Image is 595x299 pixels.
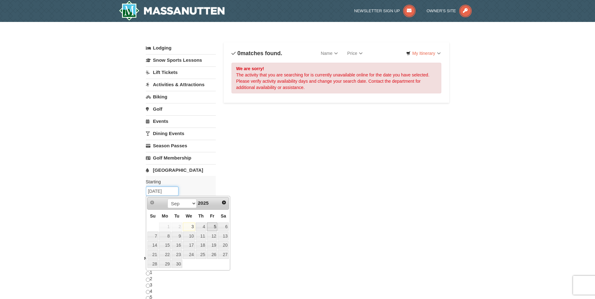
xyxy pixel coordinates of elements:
[196,250,206,259] a: 25
[220,198,228,207] a: Next
[159,223,171,231] span: 1
[146,128,216,139] a: Dining Events
[198,200,209,206] span: 2025
[172,241,182,250] a: 16
[146,54,216,66] a: Snow Sports Lessons
[146,103,216,115] a: Golf
[147,260,158,268] a: 28
[198,213,204,218] span: Thursday
[148,198,157,207] a: Prev
[146,91,216,102] a: Biking
[159,260,171,268] a: 29
[162,213,168,218] span: Monday
[183,232,195,240] a: 10
[172,223,182,231] span: 2
[221,213,226,218] span: Saturday
[343,47,367,60] a: Price
[196,232,206,240] a: 11
[146,66,216,78] a: Lift Tickets
[207,223,218,231] a: 5
[146,179,211,185] label: Starting
[221,200,226,205] span: Next
[402,49,444,58] a: My Itinerary
[427,8,456,13] span: Owner's Site
[236,66,264,71] strong: We are sorry!
[146,115,216,127] a: Events
[174,213,179,218] span: Tuesday
[354,8,416,13] a: Newsletter Sign Up
[146,42,216,54] a: Lodging
[147,232,158,240] a: 7
[183,223,195,231] a: 3
[354,8,400,13] span: Newsletter Sign Up
[196,223,206,231] a: 4
[218,250,229,259] a: 27
[172,250,182,259] a: 23
[146,164,216,176] a: [GEOGRAPHIC_DATA]
[183,250,195,259] a: 24
[159,241,171,250] a: 15
[144,256,176,261] strong: Number of Days
[183,241,195,250] a: 17
[150,213,156,218] span: Sunday
[159,232,171,240] a: 8
[196,241,206,250] a: 18
[147,241,158,250] a: 14
[119,1,225,21] img: Massanutten Resort Logo
[172,232,182,240] a: 9
[150,200,155,205] span: Prev
[210,213,215,218] span: Friday
[146,152,216,164] a: Golf Membership
[207,232,218,240] a: 12
[119,1,225,21] a: Massanutten Resort
[147,250,158,259] a: 21
[159,250,171,259] a: 22
[231,63,442,93] div: The activity that you are searching for is currently unavailable online for the date you have sel...
[237,50,241,56] span: 0
[146,140,216,151] a: Season Passes
[218,223,229,231] a: 6
[231,50,282,56] h4: matches found.
[427,8,472,13] a: Owner's Site
[207,250,218,259] a: 26
[218,241,229,250] a: 20
[207,241,218,250] a: 19
[146,79,216,90] a: Activities & Attractions
[218,232,229,240] a: 13
[172,260,182,268] a: 30
[316,47,343,60] a: Name
[186,213,192,218] span: Wednesday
